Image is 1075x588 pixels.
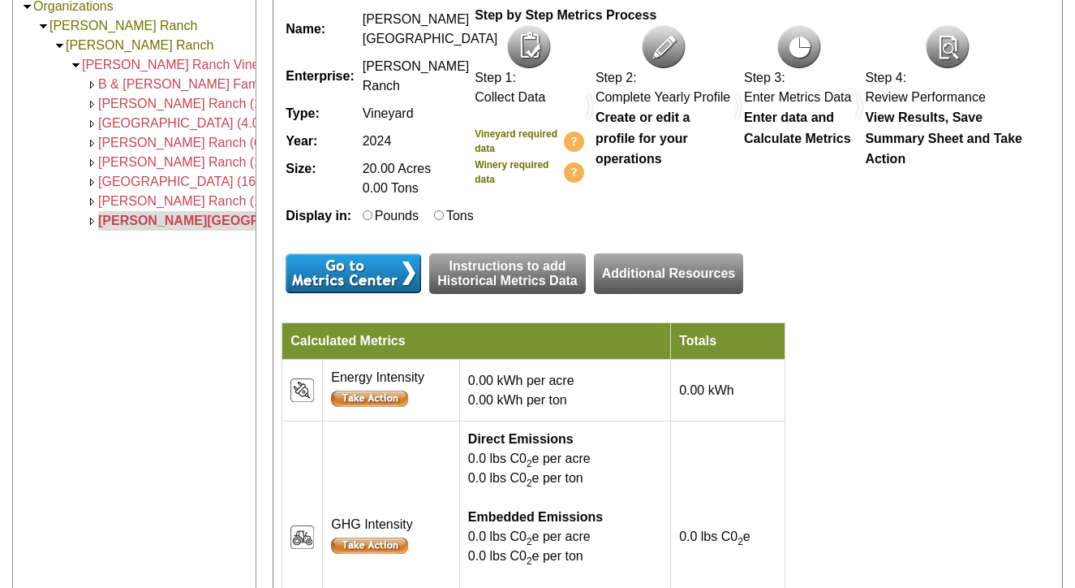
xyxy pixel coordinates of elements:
[282,100,358,128] td: Type:
[363,162,432,195] span: 20.00 Acres 0.00 Tons
[679,530,750,543] span: 0.0 lbs C0 e
[98,175,278,188] a: [GEOGRAPHIC_DATA] (16.50)
[468,374,574,407] span: 0.00 kWh per acre 0.00 kWh per ton
[926,25,970,68] img: icon-review.png
[671,323,785,360] td: Totals
[737,536,743,547] sub: 2
[527,458,532,469] sub: 2
[290,378,314,402] img: icon_resources_energy-2.png
[282,128,358,155] td: Year:
[98,77,342,91] a: B & [PERSON_NAME] Family Trust (4.00)
[282,53,358,100] td: Enterprise:
[323,360,460,422] td: Energy Intensity
[777,25,821,68] img: icon-metrics.png
[282,202,358,230] td: Display in:
[429,253,586,294] a: Instructions to addHistorical Metrics Data
[865,68,1030,107] div: Step 4: Review Performance
[527,556,532,567] sub: 2
[282,155,358,202] td: Size:
[98,136,284,149] a: [PERSON_NAME] Ranch (6.25)
[475,68,584,107] div: Step 1: Collect Data
[475,158,584,187] a: Winery required data
[475,127,584,156] a: Vineyard required data
[98,155,290,169] a: [PERSON_NAME] Ranch (10.25)
[98,97,290,110] a: [PERSON_NAME] Ranch (17.00)
[290,525,314,549] img: icon_resources_ghg-2.png
[66,38,213,52] a: [PERSON_NAME] Ranch
[446,209,474,223] label: Tons
[475,128,557,154] b: Vineyard required data
[733,92,744,122] img: dividers.png
[854,92,865,122] img: dividers.png
[596,110,690,166] b: Create or edit a profile for your operations
[375,209,419,223] label: Pounds
[584,92,596,122] img: dividers.png
[475,8,656,22] b: Step by Step Metrics Process
[527,536,532,547] sub: 2
[594,253,743,294] a: Additional Resources
[363,134,392,148] span: 2024
[98,214,390,227] a: [PERSON_NAME][GEOGRAPHIC_DATA] (20.00)
[744,68,854,107] div: Step 3: Enter Metrics Data
[54,40,66,52] img: Collapse Massoni Ranch
[21,1,33,13] img: Collapse Organizations
[679,383,734,397] span: 0.00 kWh
[98,116,271,130] a: [GEOGRAPHIC_DATA] (4.00)
[865,110,1022,166] b: View Results, Save Summary Sheet and Take Action
[642,25,686,68] img: icon-complete-profile.png
[70,59,82,71] img: Collapse <span class='AgFacilityColorRed'>Massoni Ranch Vineyards (98.00)</span>
[527,478,532,489] sub: 2
[82,58,336,71] a: [PERSON_NAME] Ranch Vineyards (98.00)
[363,59,470,93] span: [PERSON_NAME] Ranch
[468,432,574,446] b: Direct Emissions
[37,20,49,32] img: Collapse Massoni Ranch
[282,6,358,53] td: Name:
[331,538,408,554] input: Submit
[744,110,851,145] b: Enter data and Calculate Metrics
[49,19,197,32] a: [PERSON_NAME] Ranch
[98,194,290,208] a: [PERSON_NAME] Ranch (17.00)
[475,159,548,185] b: Winery required data
[596,68,733,107] div: Step 2: Complete Yearly Profile
[468,510,603,524] b: Embedded Emissions
[363,106,414,120] span: Vineyard
[286,253,421,293] input: Submit
[507,25,551,68] img: icon-collect-data.png
[282,323,671,360] td: Calculated Metrics
[331,391,408,407] input: Submit
[363,12,498,45] span: [PERSON_NAME][GEOGRAPHIC_DATA]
